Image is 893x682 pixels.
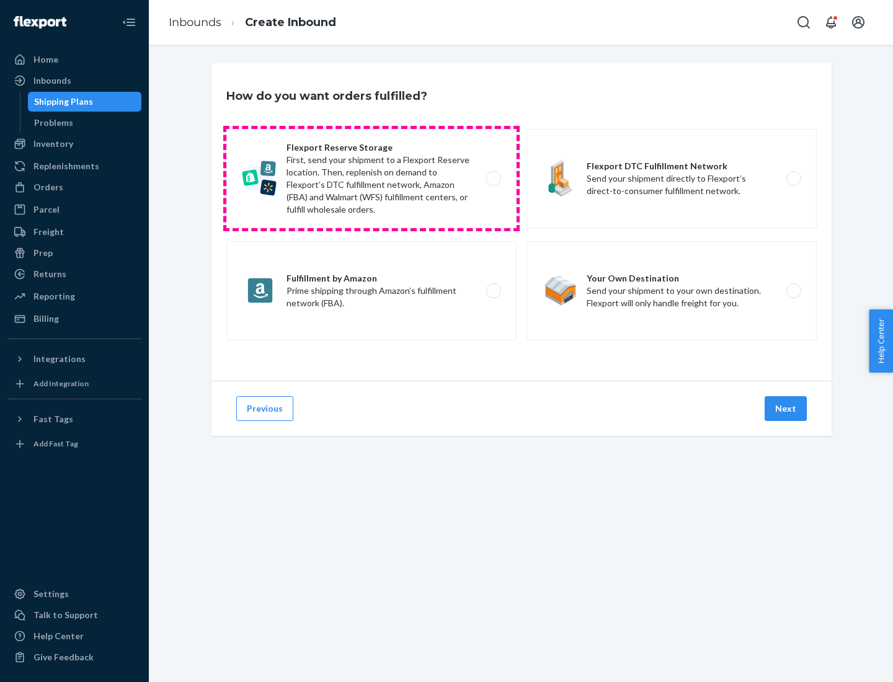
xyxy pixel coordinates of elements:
div: Prep [33,247,53,259]
a: Shipping Plans [28,92,142,112]
div: Settings [33,588,69,600]
div: Parcel [33,203,60,216]
a: Freight [7,222,141,242]
div: Freight [33,226,64,238]
button: Fast Tags [7,409,141,429]
div: Returns [33,268,66,280]
a: Inventory [7,134,141,154]
div: Talk to Support [33,609,98,621]
button: Help Center [869,309,893,373]
a: Reporting [7,286,141,306]
button: Open account menu [846,10,871,35]
a: Inbounds [169,15,221,29]
div: Inventory [33,138,73,150]
a: Inbounds [7,71,141,91]
button: Integrations [7,349,141,369]
a: Returns [7,264,141,284]
a: Orders [7,177,141,197]
button: Next [765,396,807,421]
a: Prep [7,243,141,263]
a: Home [7,50,141,69]
div: Replenishments [33,160,99,172]
ol: breadcrumbs [159,4,346,41]
a: Parcel [7,200,141,219]
div: Home [33,53,58,66]
a: Help Center [7,626,141,646]
img: Flexport logo [14,16,66,29]
a: Replenishments [7,156,141,176]
div: Orders [33,181,63,193]
div: Reporting [33,290,75,303]
a: Talk to Support [7,605,141,625]
div: Give Feedback [33,651,94,663]
button: Give Feedback [7,647,141,667]
button: Open Search Box [791,10,816,35]
div: Help Center [33,630,84,642]
a: Create Inbound [245,15,336,29]
div: Problems [34,117,73,129]
a: Add Fast Tag [7,434,141,454]
div: Fast Tags [33,413,73,425]
h3: How do you want orders fulfilled? [226,88,427,104]
a: Billing [7,309,141,329]
a: Add Integration [7,374,141,394]
button: Previous [236,396,293,421]
div: Billing [33,312,59,325]
button: Open notifications [819,10,843,35]
div: Integrations [33,353,86,365]
a: Settings [7,584,141,604]
div: Inbounds [33,74,71,87]
div: Add Fast Tag [33,438,78,449]
div: Add Integration [33,378,89,389]
button: Close Navigation [117,10,141,35]
div: Shipping Plans [34,95,93,108]
a: Problems [28,113,142,133]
